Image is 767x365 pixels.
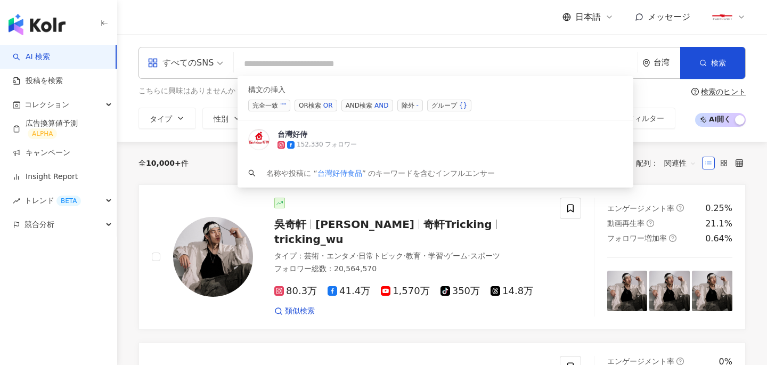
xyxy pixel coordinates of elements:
[607,271,648,311] img: post-image
[654,58,680,67] div: 台湾
[150,115,172,123] span: タイプ
[356,252,358,260] span: ·
[259,108,339,129] button: フォロワー数
[275,85,291,97] button: 炸餃
[315,218,414,231] span: [PERSON_NAME]
[13,148,70,158] a: キャンペーン
[691,88,699,95] span: question-circle
[138,184,746,330] a: KOL Avatar吳奇軒[PERSON_NAME]奇軒Trickingtricking_wuタイプ：芸術・エンタメ·日常トピック·教育・学習·ゲーム·スポーツフォロワー総数：20,564,57...
[9,14,66,35] img: logo
[648,12,690,22] span: メッセージ
[403,252,405,260] span: ·
[274,251,547,262] div: タイプ ：
[202,108,252,129] button: 性別
[214,115,229,123] span: 性別
[607,234,667,242] span: フォロワー増加率
[406,252,443,260] span: 教育・学習
[274,233,344,246] span: tricking_wu
[251,86,266,96] span: 包捲
[274,306,315,317] a: 類似検索
[533,108,598,129] button: 推定費用
[470,252,500,260] span: スポーツ
[25,189,81,213] span: トレンド
[443,252,445,260] span: ·
[381,286,430,297] span: 1,570万
[251,85,267,97] button: 包捲
[328,286,370,297] span: 41.4万
[647,220,654,227] span: question-circle
[491,286,533,297] span: 14.8万
[304,252,356,260] span: 芸術・エンタメ
[274,286,317,297] span: 80.3万
[138,108,196,129] button: タイプ
[13,197,20,205] span: rise
[25,213,54,237] span: 競合分析
[13,76,63,86] a: 投稿を検索
[627,114,664,123] span: フィルター
[274,218,306,231] span: 吳奇軒
[454,108,526,129] button: 動画再生率
[274,264,547,274] div: フォロワー総数 ： 20,564,570
[270,115,315,123] span: フォロワー数
[676,358,684,365] span: question-circle
[701,87,746,96] div: 検索のヒント
[146,159,181,167] span: 10,000+
[664,155,696,172] span: 関連性
[445,252,468,260] span: ゲーム
[607,219,644,228] span: 動画再生率
[13,172,78,182] a: Insight Report
[356,115,423,123] span: エンゲージメント率
[423,218,492,231] span: 奇軒Tricking
[575,11,601,23] span: 日本語
[345,108,447,129] button: エンゲージメント率
[25,93,69,117] span: コレクション
[148,54,214,71] div: すべてのSNS
[636,155,702,172] div: 配列：
[138,86,243,96] span: こちらに興味はありませんか？
[13,52,50,62] a: searchAI 検索
[56,196,81,206] div: BETA
[465,115,502,123] span: 動画再生率
[173,217,253,297] img: KOL Avatar
[138,159,189,167] div: 全 件
[604,108,675,129] button: フィルター
[440,286,480,297] span: 350万
[544,115,574,123] span: 推定費用
[705,202,732,214] div: 0.25%
[285,306,315,317] span: 類似検索
[13,118,108,140] a: 広告換算値予測ALPHA
[705,233,732,245] div: 0.64%
[705,218,732,230] div: 21.1%
[148,58,158,68] span: appstore
[649,271,690,311] img: post-image
[607,204,674,213] span: エンゲージメント率
[692,271,732,311] img: post-image
[669,234,676,242] span: question-circle
[676,204,684,212] span: question-circle
[680,47,745,79] button: 検索
[275,86,290,96] span: 炸餃
[712,7,732,27] img: 359824279_785383976458838_6227106914348312772_n.png
[711,59,726,67] span: 検索
[468,252,470,260] span: ·
[358,252,403,260] span: 日常トピック
[642,59,650,67] span: environment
